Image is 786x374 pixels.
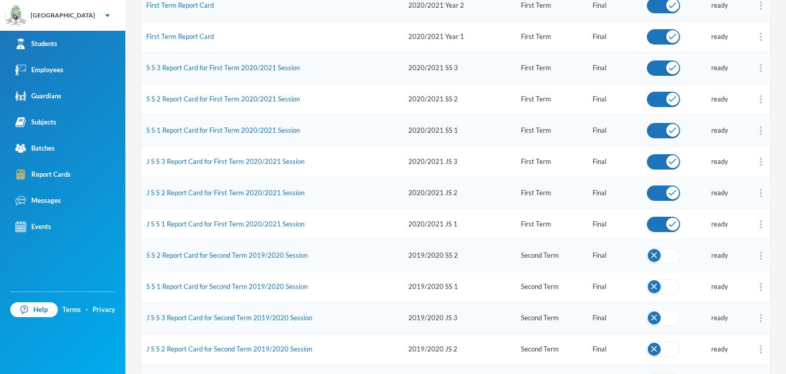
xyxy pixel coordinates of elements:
[706,21,752,52] td: ready
[516,115,587,146] td: First Term
[403,334,516,365] td: 2019/2020 JS 2
[146,1,214,9] a: First Term Report Card
[516,302,587,334] td: Second Term
[403,240,516,271] td: 2019/2020 SS 2
[760,64,762,72] img: ...
[516,209,587,240] td: First Term
[760,95,762,103] img: ...
[587,334,642,365] td: Final
[31,11,95,20] div: [GEOGRAPHIC_DATA]
[403,146,516,177] td: 2020/2021 JS 3
[146,32,214,40] a: First Term Report Card
[146,157,304,165] a: J S S 3 Report Card for First Term 2020/2021 Session
[146,251,308,259] a: S S 2 Report Card for Second Term 2019/2020 Session
[760,158,762,166] img: ...
[706,334,752,365] td: ready
[587,21,642,52] td: Final
[516,240,587,271] td: Second Term
[760,189,762,197] img: ...
[146,189,304,197] a: J S S 2 Report Card for First Term 2020/2021 Session
[587,52,642,84] td: Final
[516,21,587,52] td: First Term
[146,95,300,103] a: S S 2 Report Card for First Term 2020/2021 Session
[760,2,762,10] img: ...
[587,271,642,302] td: Final
[15,91,61,101] div: Guardians
[516,52,587,84] td: First Term
[587,302,642,334] td: Final
[706,84,752,115] td: ready
[62,305,81,315] a: Terms
[587,177,642,209] td: Final
[706,115,752,146] td: ready
[6,6,26,26] img: logo
[760,314,762,322] img: ...
[706,209,752,240] td: ready
[587,84,642,115] td: Final
[403,115,516,146] td: 2020/2021 SS 1
[516,84,587,115] td: First Term
[146,345,312,353] a: J S S 2 Report Card for Second Term 2019/2020 Session
[516,177,587,209] td: First Term
[760,283,762,291] img: ...
[516,271,587,302] td: Second Term
[760,127,762,135] img: ...
[706,271,752,302] td: ready
[15,65,63,75] div: Employees
[15,221,51,232] div: Events
[403,177,516,209] td: 2020/2021 JS 2
[15,195,61,206] div: Messages
[93,305,115,315] a: Privacy
[760,33,762,41] img: ...
[706,52,752,84] td: ready
[403,302,516,334] td: 2019/2020 JS 3
[10,302,58,318] a: Help
[706,240,752,271] td: ready
[403,84,516,115] td: 2020/2021 SS 2
[587,115,642,146] td: Final
[146,64,300,72] a: S S 3 Report Card for First Term 2020/2021 Session
[706,177,752,209] td: ready
[15,143,55,154] div: Batches
[15,117,56,128] div: Subjects
[516,146,587,177] td: First Term
[760,345,762,354] img: ...
[403,209,516,240] td: 2020/2021 JS 1
[146,314,312,322] a: J S S 3 Report Card for Second Term 2019/2020 Session
[403,52,516,84] td: 2020/2021 SS 3
[587,240,642,271] td: Final
[15,169,71,180] div: Report Cards
[760,252,762,260] img: ...
[516,334,587,365] td: Second Term
[15,38,57,49] div: Students
[587,146,642,177] td: Final
[706,302,752,334] td: ready
[146,220,304,228] a: J S S 1 Report Card for First Term 2020/2021 Session
[706,146,752,177] td: ready
[146,282,308,290] a: S S 1 Report Card for Second Term 2019/2020 Session
[587,209,642,240] td: Final
[760,220,762,228] img: ...
[146,126,300,134] a: S S 1 Report Card for First Term 2020/2021 Session
[403,271,516,302] td: 2019/2020 SS 1
[403,21,516,52] td: 2020/2021 Year 1
[86,305,88,315] div: ·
